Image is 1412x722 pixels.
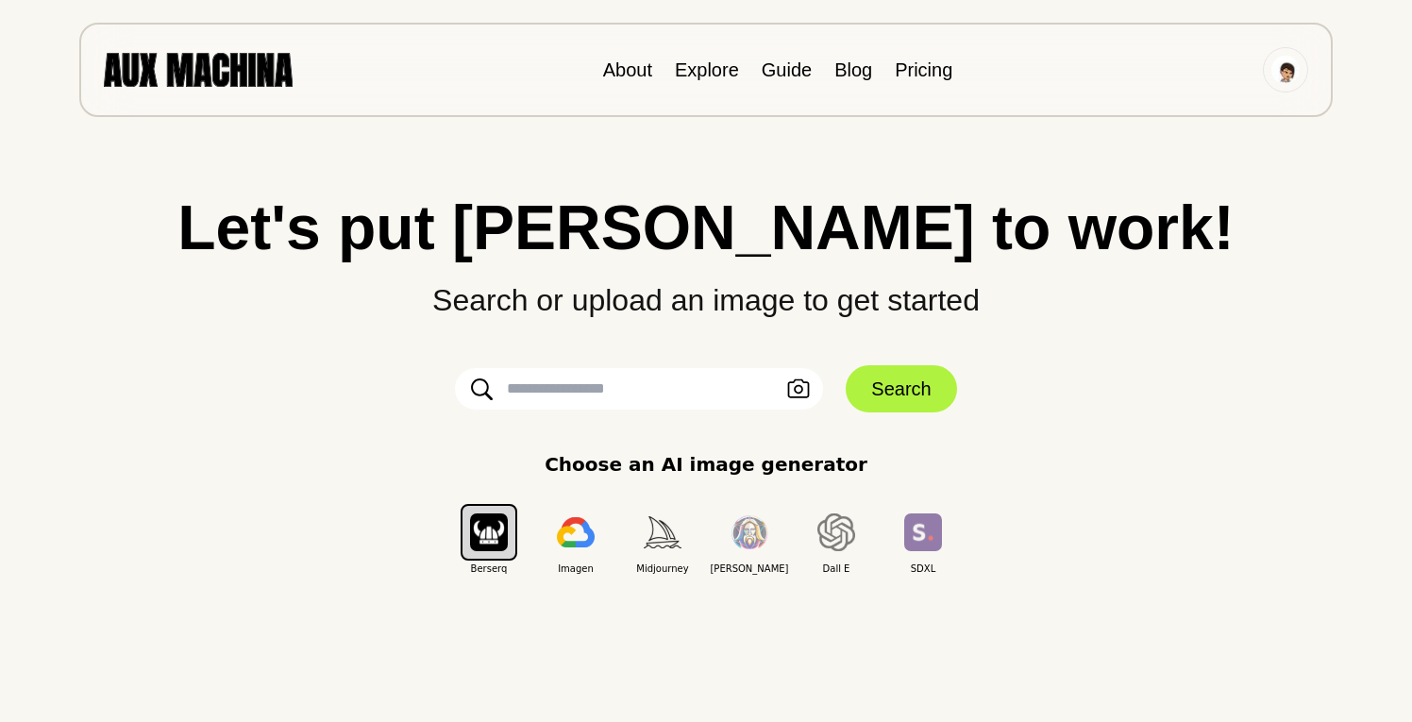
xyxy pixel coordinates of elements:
p: Choose an AI image generator [545,450,867,479]
span: Berserq [445,562,532,576]
img: Avatar [1271,56,1300,84]
p: Search or upload an image to get started [38,259,1374,323]
a: Pricing [895,59,952,80]
span: [PERSON_NAME] [706,562,793,576]
span: Midjourney [619,562,706,576]
span: SDXL [880,562,967,576]
a: Explore [675,59,739,80]
img: Imagen [557,517,595,547]
a: Guide [762,59,812,80]
img: Leonardo [731,515,768,550]
a: About [603,59,652,80]
h1: Let's put [PERSON_NAME] to work! [38,196,1374,259]
span: Dall E [793,562,880,576]
img: Berserq [470,513,508,550]
a: Blog [834,59,872,80]
button: Search [846,365,956,412]
img: Dall E [817,513,855,551]
img: AUX MACHINA [104,53,293,86]
img: Midjourney [644,516,681,547]
img: SDXL [904,513,942,550]
span: Imagen [532,562,619,576]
